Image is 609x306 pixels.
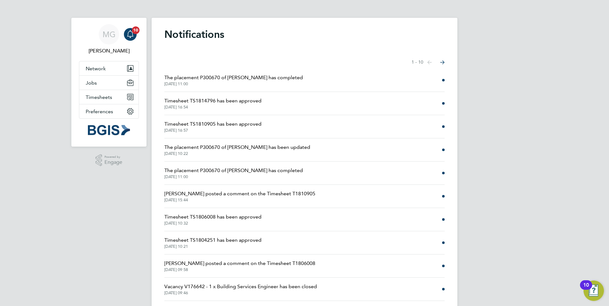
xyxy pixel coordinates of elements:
span: Jobs [86,80,97,86]
span: The placement P300670 of [PERSON_NAME] has completed [164,74,303,81]
span: [DATE] 10:21 [164,244,262,249]
span: [DATE] 16:57 [164,128,262,133]
span: Timesheets [86,94,112,100]
span: [PERSON_NAME] posted a comment on the Timesheet T1806008 [164,260,315,267]
a: Go to home page [79,125,139,135]
span: Timesheet TS1806008 has been approved [164,213,262,221]
span: Michael Green [79,47,139,55]
button: Preferences [79,104,139,118]
a: Vacancy V176642 - 1 x Building Services Engineer has been closed[DATE] 09:46 [164,283,317,296]
button: Jobs [79,76,139,90]
span: 10 [132,26,140,34]
span: Engage [104,160,122,165]
button: Network [79,61,139,75]
a: Timesheet TS1814796 has been approved[DATE] 16:54 [164,97,262,110]
span: [DATE] 09:58 [164,267,315,272]
span: MG [103,30,116,38]
span: [DATE] 15:44 [164,198,315,203]
a: [PERSON_NAME] posted a comment on the Timesheet T1810905[DATE] 15:44 [164,190,315,203]
button: Open Resource Center, 10 new notifications [584,281,604,301]
span: Preferences [86,108,113,115]
span: [DATE] 09:46 [164,290,317,296]
a: The placement P300670 of [PERSON_NAME] has completed[DATE] 11:00 [164,74,303,87]
h1: Notifications [164,28,445,41]
a: Timesheet TS1804251 has been approved[DATE] 10:21 [164,236,262,249]
nav: Main navigation [71,18,147,147]
nav: Select page of notifications list [412,56,445,69]
button: Timesheets [79,90,139,104]
span: The placement P300670 of [PERSON_NAME] has been updated [164,143,310,151]
a: The placement P300670 of [PERSON_NAME] has completed[DATE] 11:00 [164,167,303,179]
a: The placement P300670 of [PERSON_NAME] has been updated[DATE] 10:22 [164,143,310,156]
a: MG[PERSON_NAME] [79,24,139,55]
a: Powered byEngage [96,154,123,166]
span: [DATE] 11:00 [164,174,303,179]
a: 10 [124,24,137,45]
a: Timesheet TS1810905 has been approved[DATE] 16:57 [164,120,262,133]
span: Network [86,66,106,72]
img: bgis-logo-retina.png [88,125,130,135]
span: The placement P300670 of [PERSON_NAME] has completed [164,167,303,174]
span: Timesheet TS1814796 has been approved [164,97,262,105]
span: Timesheet TS1804251 has been approved [164,236,262,244]
span: Timesheet TS1810905 has been approved [164,120,262,128]
span: [DATE] 16:54 [164,105,262,110]
span: [DATE] 11:00 [164,81,303,87]
span: 1 - 10 [412,59,423,66]
span: Powered by [104,154,122,160]
a: [PERSON_NAME] posted a comment on the Timesheet T1806008[DATE] 09:58 [164,260,315,272]
span: [DATE] 10:32 [164,221,262,226]
a: Timesheet TS1806008 has been approved[DATE] 10:32 [164,213,262,226]
span: Vacancy V176642 - 1 x Building Services Engineer has been closed [164,283,317,290]
div: 10 [583,285,589,293]
span: [PERSON_NAME] posted a comment on the Timesheet T1810905 [164,190,315,198]
span: [DATE] 10:22 [164,151,310,156]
